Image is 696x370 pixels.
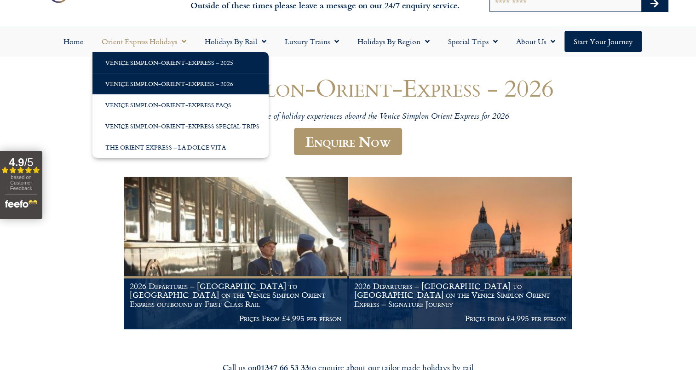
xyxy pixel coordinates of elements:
ul: Orient Express Holidays [92,52,269,158]
img: Orient Express Special Venice compressed [348,177,572,329]
a: Holidays by Rail [196,31,276,52]
a: Venice Simplon-Orient-Express FAQs [92,94,269,116]
a: Special Trips [439,31,507,52]
a: Start your Journey [564,31,642,52]
a: Venice Simplon-Orient-Express Special Trips [92,116,269,137]
a: 2026 Departures – [GEOGRAPHIC_DATA] to [GEOGRAPHIC_DATA] on the Venice Simplon Orient Express – S... [348,177,573,330]
a: Venice Simplon-Orient-Express – 2025 [92,52,269,73]
p: Prices from £4,995 per person [354,314,566,323]
p: Prices From £4,995 per person [130,314,341,323]
h1: 2026 Departures – [GEOGRAPHIC_DATA] to [GEOGRAPHIC_DATA] on the Venice Simplon Orient Express out... [130,282,341,309]
a: The Orient Express – La Dolce Vita [92,137,269,158]
a: Luxury Trains [276,31,348,52]
a: Enquire Now [294,128,402,155]
h1: Venice Simplon-Orient-Express - 2026 [72,74,624,101]
a: Orient Express Holidays [92,31,196,52]
a: Holidays by Region [348,31,439,52]
nav: Menu [5,31,691,52]
h1: 2026 Departures – [GEOGRAPHIC_DATA] to [GEOGRAPHIC_DATA] on the Venice Simplon Orient Express – S... [354,282,566,309]
a: Venice Simplon-Orient-Express – 2026 [92,73,269,94]
a: Home [54,31,92,52]
a: About Us [507,31,564,52]
a: 2026 Departures – [GEOGRAPHIC_DATA] to [GEOGRAPHIC_DATA] on the Venice Simplon Orient Express out... [124,177,348,330]
p: View our expanding range of holiday experiences aboard the Venice Simplon Orient Express for 2026 [72,112,624,122]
